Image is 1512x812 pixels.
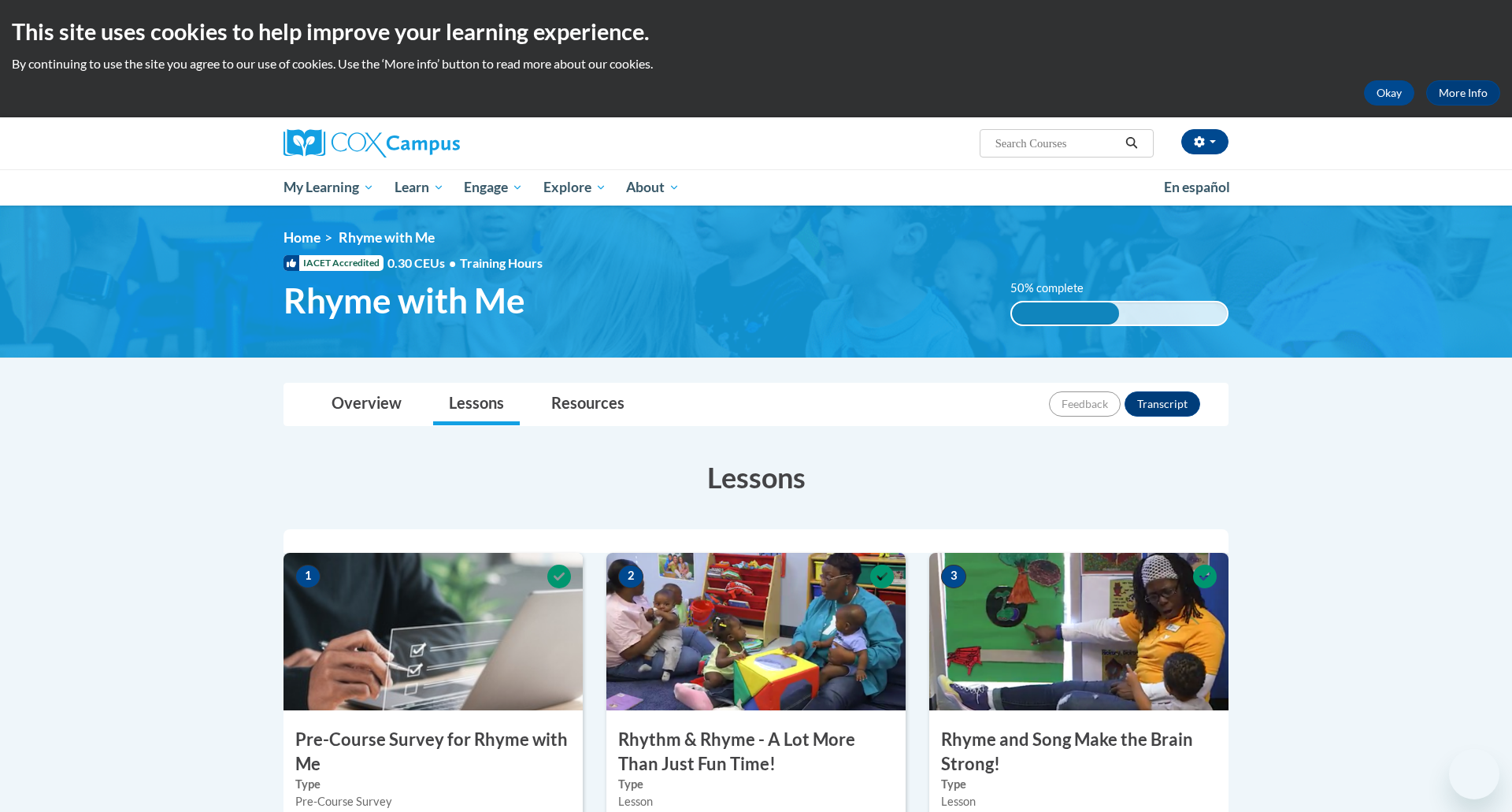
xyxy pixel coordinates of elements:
[1010,280,1101,297] label: 50% complete
[283,129,460,158] img: Cox Campus
[464,178,523,197] span: Engage
[543,178,606,197] span: Explore
[387,254,460,272] span: 0.30 CEUs
[617,169,691,206] a: About
[1181,129,1228,154] button: Account Settings
[273,169,384,206] a: My Learning
[283,255,384,271] span: IACET Accredited
[533,169,617,206] a: Explore
[12,55,1500,72] p: By continuing to use the site you agree to our use of cookies. Use the ‘More info’ button to read...
[941,776,1217,793] label: Type
[1012,302,1120,324] div: 50% complete
[929,553,1228,710] img: Course Image
[618,793,894,810] div: Lesson
[941,565,966,588] span: 3
[1125,391,1200,417] button: Transcript
[1049,391,1121,417] button: Feedback
[283,728,583,777] h3: Pre-Course Survey for Rhyme with Me
[283,129,583,158] a: Cox Campus
[260,169,1252,206] div: Main menu
[1164,179,1230,195] span: En español
[384,169,454,206] a: Learn
[449,255,456,270] span: •
[929,728,1228,777] h3: Rhyme and Song Make the Brain Strong!
[283,458,1228,497] h3: Lessons
[395,178,444,197] span: Learn
[283,553,583,710] img: Course Image
[433,384,520,425] a: Lessons
[1154,171,1240,204] a: En español
[1364,80,1414,106] button: Okay
[295,565,321,588] span: 1
[994,134,1120,153] input: Search Courses
[460,255,543,270] span: Training Hours
[1120,134,1143,153] button: Search
[606,553,906,710] img: Course Image
[283,178,374,197] span: My Learning
[316,384,417,425] a: Overview
[606,728,906,777] h3: Rhythm & Rhyme - A Lot More Than Just Fun Time!
[1449,749,1499,799] iframe: Button to launch messaging window
[1426,80,1500,106] a: More Info
[295,776,571,793] label: Type
[618,565,643,588] span: 2
[941,793,1217,810] div: Lesson
[295,793,571,810] div: Pre-Course Survey
[12,16,1500,47] h2: This site uses cookies to help improve your learning experience.
[626,178,680,197] span: About
[283,280,525,321] span: Rhyme with Me
[454,169,533,206] a: Engage
[339,229,435,246] span: Rhyme with Me
[283,229,321,246] a: Home
[535,384,640,425] a: Resources
[618,776,894,793] label: Type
